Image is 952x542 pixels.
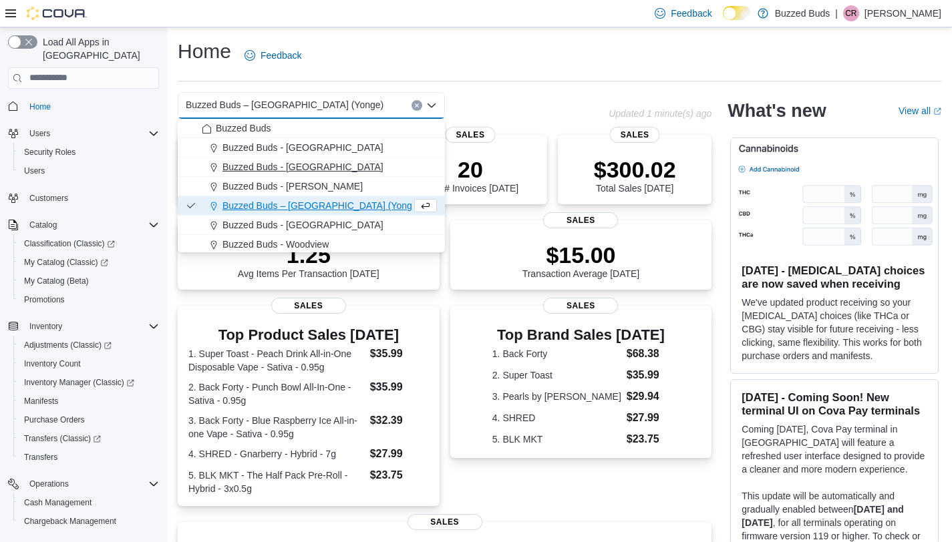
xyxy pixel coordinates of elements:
[492,390,621,403] dt: 3. Pearls by [PERSON_NAME]
[19,163,159,179] span: Users
[370,346,429,362] dd: $35.99
[178,235,445,254] button: Buzzed Buds - Woodview
[24,476,159,492] span: Operations
[19,495,159,511] span: Cash Management
[222,141,383,154] span: Buzzed Buds - [GEOGRAPHIC_DATA]
[627,410,669,426] dd: $27.99
[24,217,62,233] button: Catalog
[178,177,445,196] button: Buzzed Buds - [PERSON_NAME]
[24,497,92,508] span: Cash Management
[19,254,159,270] span: My Catalog (Classic)
[24,147,75,158] span: Security Roles
[13,162,164,180] button: Users
[19,449,159,465] span: Transfers
[178,119,445,293] div: Choose from the following options
[29,321,62,332] span: Inventory
[13,411,164,429] button: Purchase Orders
[543,298,618,314] span: Sales
[178,38,231,65] h1: Home
[370,413,429,429] dd: $32.39
[835,5,838,21] p: |
[13,429,164,448] a: Transfers (Classic)
[19,431,159,447] span: Transfers (Classic)
[492,433,621,446] dt: 5. BLK MKT
[742,423,927,476] p: Coming [DATE], Cova Pay terminal in [GEOGRAPHIC_DATA] will feature a refreshed user interface des...
[522,242,640,279] div: Transaction Average [DATE]
[19,374,140,390] a: Inventory Manager (Classic)
[775,5,830,21] p: Buzzed Buds
[24,452,57,463] span: Transfers
[723,6,751,20] input: Dark Mode
[24,190,73,206] a: Customers
[19,337,159,353] span: Adjustments (Classic)
[370,446,429,462] dd: $27.99
[3,97,164,116] button: Home
[742,296,927,362] p: We've updated product receiving so your [MEDICAL_DATA] choices (like THCa or CBG) stay visible fo...
[13,493,164,512] button: Cash Management
[13,234,164,253] a: Classification (Classic)
[24,358,81,369] span: Inventory Count
[13,392,164,411] button: Manifests
[3,216,164,234] button: Catalog
[13,373,164,392] a: Inventory Manager (Classic)
[178,196,445,216] button: Buzzed Buds – [GEOGRAPHIC_DATA] (Yonge)
[543,212,618,228] span: Sales
[24,217,159,233] span: Catalog
[627,431,669,447] dd: $23.75
[19,513,159,529] span: Chargeback Management
[178,158,445,177] button: Buzzed Buds - [GEOGRAPHIC_DATA]
[188,347,365,374] dt: 1. Super Toast - Peach Drink All-in-One Disposable Vape - Sativa - 0.95g
[933,107,941,115] svg: External link
[19,337,117,353] a: Adjustments (Classic)
[24,257,108,268] span: My Catalog (Classic)
[27,7,87,20] img: Cova
[13,253,164,272] a: My Catalog (Classic)
[522,242,640,268] p: $15.00
[843,5,859,21] div: Catherine Rowe
[29,220,57,230] span: Catalog
[238,242,379,268] p: 1.25
[370,379,429,395] dd: $35.99
[370,467,429,483] dd: $23.75
[742,264,927,290] h3: [DATE] - [MEDICAL_DATA] choices are now saved when receiving
[627,346,669,362] dd: $68.38
[19,273,94,289] a: My Catalog (Beta)
[408,514,482,530] span: Sales
[24,433,101,444] span: Transfers (Classic)
[24,125,55,142] button: Users
[13,512,164,531] button: Chargeback Management
[19,393,63,409] a: Manifests
[610,127,660,143] span: Sales
[24,396,58,406] span: Manifests
[24,98,159,115] span: Home
[19,412,90,428] a: Purchase Orders
[29,128,50,139] span: Users
[178,216,445,235] button: Buzzed Buds - [GEOGRAPHIC_DATA]
[864,5,941,21] p: [PERSON_NAME]
[13,290,164,309] button: Promotions
[19,144,81,160] a: Security Roles
[19,356,86,372] a: Inventory Count
[13,354,164,373] button: Inventory Count
[671,7,711,20] span: Feedback
[3,317,164,336] button: Inventory
[24,294,65,305] span: Promotions
[13,143,164,162] button: Security Roles
[24,516,116,527] span: Chargeback Management
[188,414,365,441] dt: 3. Back Forty - Blue Raspberry Ice All-in-one Vape - Sativa - 0.95g
[216,121,271,135] span: Buzzed Buds
[178,119,445,138] button: Buzzed Buds
[238,242,379,279] div: Avg Items Per Transaction [DATE]
[24,238,115,249] span: Classification (Classic)
[492,411,621,425] dt: 4. SHRED
[188,447,365,461] dt: 4. SHRED - Gnarberry - Hybrid - 7g
[24,190,159,206] span: Customers
[24,125,159,142] span: Users
[222,180,363,193] span: Buzzed Buds - [PERSON_NAME]
[627,388,669,404] dd: $29.94
[19,236,159,252] span: Classification (Classic)
[24,340,112,350] span: Adjustments (Classic)
[186,97,383,113] span: Buzzed Buds – [GEOGRAPHIC_DATA] (Yonge)
[742,390,927,417] h3: [DATE] - Coming Soon! New terminal UI on Cova Pay terminals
